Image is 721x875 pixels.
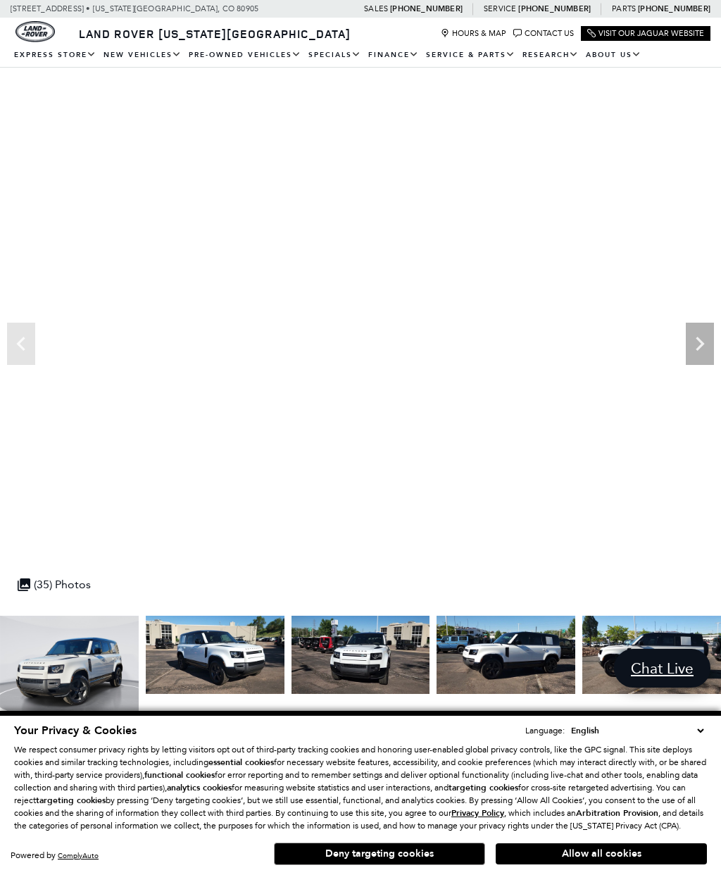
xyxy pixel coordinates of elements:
[441,29,506,38] a: Hours & Map
[15,21,55,42] img: Land Rover
[167,782,232,793] strong: analytics cookies
[624,659,701,678] span: Chat Live
[519,43,582,68] a: Research
[422,43,519,68] a: Service & Parts
[305,43,365,68] a: Specials
[365,43,422,68] a: Finance
[100,43,185,68] a: New Vehicles
[576,807,658,819] strong: Arbitration Provision
[496,843,707,864] button: Allow all cookies
[686,323,714,365] div: Next
[451,808,504,818] a: Privacy Policy
[70,26,359,42] a: Land Rover [US_STATE][GEOGRAPHIC_DATA]
[582,616,721,694] img: New 2025 Fuji White LAND ROVER V8 image 5
[11,851,99,860] div: Powered by
[274,843,485,865] button: Deny targeting cookies
[587,29,704,38] a: Visit Our Jaguar Website
[390,4,463,14] a: [PHONE_NUMBER]
[582,43,645,68] a: About Us
[518,4,591,14] a: [PHONE_NUMBER]
[14,723,137,738] span: Your Privacy & Cookies
[11,43,100,68] a: EXPRESS STORE
[11,43,710,68] nav: Main Navigation
[11,571,98,598] div: (35) Photos
[437,616,575,694] img: New 2025 Fuji White LAND ROVER V8 image 4
[79,26,351,42] span: Land Rover [US_STATE][GEOGRAPHIC_DATA]
[144,769,215,781] strong: functional cookies
[185,43,305,68] a: Pre-Owned Vehicles
[513,29,574,38] a: Contact Us
[614,649,710,688] a: Chat Live
[14,743,707,832] p: We respect consumer privacy rights by letting visitors opt out of third-party tracking cookies an...
[451,807,504,819] u: Privacy Policy
[291,616,430,694] img: New 2025 Fuji White LAND ROVER V8 image 3
[146,616,284,694] img: New 2025 Fuji White LAND ROVER V8 image 2
[208,757,274,768] strong: essential cookies
[11,4,258,13] a: [STREET_ADDRESS] • [US_STATE][GEOGRAPHIC_DATA], CO 80905
[449,782,518,793] strong: targeting cookies
[36,795,106,806] strong: targeting cookies
[15,21,55,42] a: land-rover
[638,4,710,14] a: [PHONE_NUMBER]
[58,851,99,860] a: ComplyAuto
[525,726,565,735] div: Language:
[568,724,707,738] select: Language Select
